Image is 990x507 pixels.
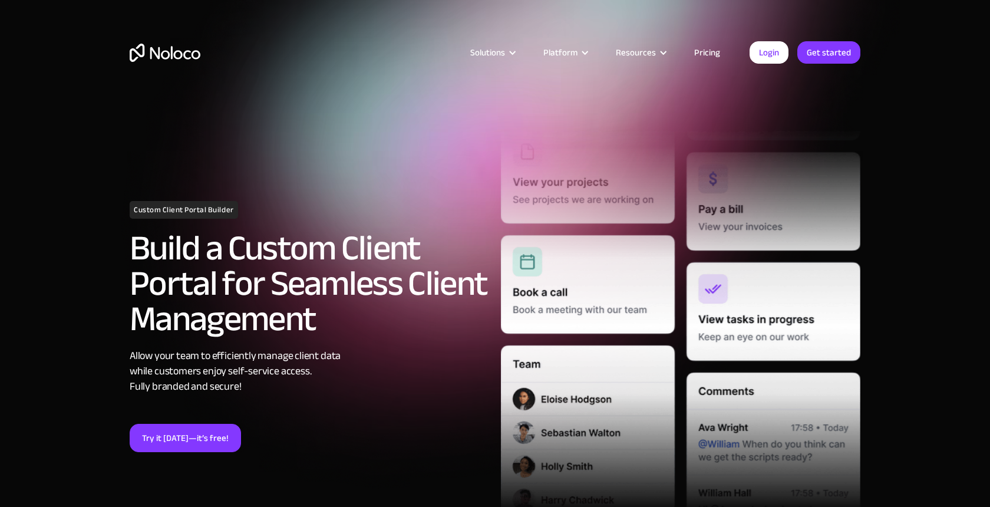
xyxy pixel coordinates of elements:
div: Solutions [456,45,529,60]
div: Resources [601,45,679,60]
a: Get started [797,41,860,64]
a: home [130,44,200,62]
div: Platform [529,45,601,60]
div: Solutions [470,45,505,60]
h2: Build a Custom Client Portal for Seamless Client Management [130,231,489,337]
div: Allow your team to efficiently manage client data while customers enjoy self-service access. Full... [130,348,489,394]
a: Login [750,41,788,64]
a: Try it [DATE]—it’s free! [130,424,241,452]
div: Platform [543,45,577,60]
h1: Custom Client Portal Builder [130,201,238,219]
div: Resources [616,45,656,60]
a: Pricing [679,45,735,60]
